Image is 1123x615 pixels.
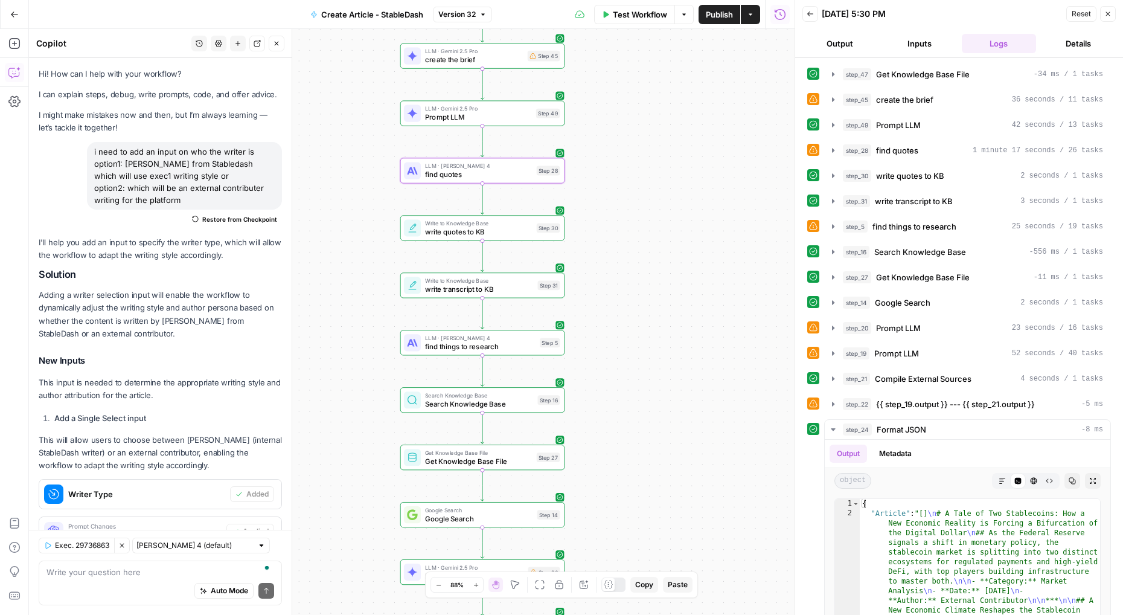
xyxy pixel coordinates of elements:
[537,452,560,462] div: Step 27
[835,499,860,509] div: 1
[1041,34,1116,53] button: Details
[537,166,560,176] div: Step 28
[825,420,1110,439] button: -8 ms
[400,445,565,470] div: Get Knowledge Base FileGet Knowledge Base FileStep 27
[825,141,1110,160] button: 1 minute 17 seconds / 26 tasks
[36,37,188,50] div: Copilot
[872,221,956,233] span: find things to research
[481,184,484,214] g: Edge from step_28 to step_30
[1020,297,1103,308] span: 2 seconds / 1 tasks
[843,144,871,156] span: step_28
[1012,120,1103,130] span: 42 seconds / 13 tasks
[39,353,282,369] h3: New Inputs
[1012,348,1103,359] span: 52 seconds / 40 tasks
[481,470,484,501] g: Edge from step_27 to step_14
[425,276,533,285] span: Write to Knowledge Base
[825,90,1110,109] button: 36 seconds / 11 tasks
[876,170,944,182] span: write quotes to KB
[425,341,536,352] span: find things to research
[875,297,930,309] span: Google Search
[537,395,560,405] div: Step 16
[594,5,674,24] button: Test Workflow
[1034,272,1103,283] span: -11 ms / 1 tasks
[825,65,1110,84] button: -34 ms / 1 tasks
[1020,373,1103,384] span: 4 seconds / 1 tasks
[843,119,871,131] span: step_49
[825,217,1110,236] button: 25 seconds / 19 tasks
[39,109,282,134] p: I might make mistakes now and then, but I’m always learning — let’s tackle it together!
[230,486,274,502] button: Added
[425,47,523,56] span: LLM · Gemini 2.5 Pro
[537,224,560,233] div: Step 30
[528,51,560,62] div: Step 45
[825,268,1110,287] button: -11 ms / 1 tasks
[843,170,871,182] span: step_30
[877,423,926,436] span: Format JSON
[425,105,532,113] span: LLM · Gemini 2.5 Pro
[830,445,867,463] button: Output
[843,195,870,207] span: step_31
[211,585,248,596] span: Auto Mode
[834,473,871,489] span: object
[425,227,533,237] span: write quotes to KB
[481,527,484,558] g: Edge from step_14 to step_20
[1020,170,1103,181] span: 2 seconds / 1 tasks
[876,68,970,80] span: Get Knowledge Base File
[425,513,533,524] span: Google Search
[425,112,532,123] span: Prompt LLM
[635,579,653,590] span: Copy
[536,109,560,118] div: Step 49
[875,373,971,385] span: Compile External Sources
[425,399,533,410] span: Search Knowledge Base
[843,271,871,283] span: step_27
[537,510,560,520] div: Step 14
[481,413,484,443] g: Edge from step_16 to step_27
[425,391,533,399] span: Search Knowledge Base
[825,166,1110,185] button: 2 seconds / 1 tasks
[400,272,565,298] div: Write to Knowledge Basewrite transcript to KBStep 31
[400,502,565,527] div: Google SearchGoogle SearchStep 14
[1012,221,1103,232] span: 25 seconds / 19 tasks
[68,488,225,500] span: Writer Type
[1072,8,1091,19] span: Reset
[876,119,921,131] span: Prompt LLM
[39,376,282,402] p: This input is needed to determine the appropriate writing style and author attribution for the ar...
[425,333,536,342] span: LLM · [PERSON_NAME] 4
[843,221,868,233] span: step_5
[39,538,114,553] button: Exec. 29736863
[46,566,274,578] textarea: To enrich screen reader interactions, please activate Accessibility in Grammarly extension settings
[962,34,1037,53] button: Logs
[1012,323,1103,333] span: 23 seconds / 16 tasks
[68,523,222,529] span: Prompt Changes
[400,387,565,413] div: Search Knowledge BaseSearch Knowledge BaseStep 16
[400,215,565,240] div: Write to Knowledge Basewrite quotes to KBStep 30
[663,577,693,593] button: Paste
[1066,6,1096,22] button: Reset
[1081,399,1103,410] span: -5 ms
[481,298,484,329] g: Edge from step_31 to step_5
[843,297,870,309] span: step_14
[425,284,533,295] span: write transcript to KB
[668,579,688,590] span: Paste
[481,69,484,100] g: Edge from step_45 to step_49
[39,289,282,340] p: Adding a writer selection input will enable the workflow to dynamically adjust the writing style ...
[875,195,953,207] span: write transcript to KB
[450,580,464,590] span: 88%
[825,394,1110,414] button: -5 ms
[303,5,430,24] button: Create Article - StableDash
[400,158,565,183] div: LLM · [PERSON_NAME] 4find quotesStep 28
[853,499,859,509] span: Toggle code folding, rows 1 through 4
[321,8,423,21] span: Create Article - StableDash
[39,236,282,262] p: I'll help you add an input to specify the writer type, which will allow the workflow to adapt the...
[1034,69,1103,80] span: -34 ms / 1 tasks
[973,145,1103,156] span: 1 minute 17 seconds / 26 tasks
[433,7,492,22] button: Version 32
[481,355,484,386] g: Edge from step_5 to step_16
[400,100,565,126] div: LLM · Gemini 2.5 ProPrompt LLMStep 49
[425,456,533,467] span: Get Knowledge Base File
[876,322,921,334] span: Prompt LLM
[1081,424,1103,435] span: -8 ms
[425,162,533,170] span: LLM · [PERSON_NAME] 4
[882,34,957,53] button: Inputs
[843,322,871,334] span: step_20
